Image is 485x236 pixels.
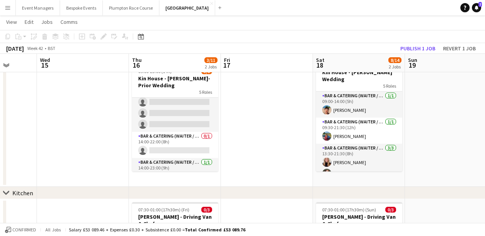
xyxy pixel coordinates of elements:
div: [DATE] [6,45,24,52]
button: Bespoke Events [60,0,103,15]
button: Confirmed [4,226,37,234]
a: 7 [472,3,481,12]
span: 0/3 [385,207,396,213]
app-card-role: Bar & Catering (Waiter / waitress)0/114:00-22:00 (8h) [132,132,218,158]
h3: Kin House - [PERSON_NAME] Wedding [316,69,402,83]
button: [GEOGRAPHIC_DATA] [159,0,215,15]
span: Sat [316,57,324,63]
span: All jobs [44,227,62,233]
button: Revert 1 job [440,43,479,53]
app-card-role: Bar & Catering (Waiter / waitress)3/313:30-21:30 (8h)[PERSON_NAME]Noku Ndomore [316,144,402,192]
span: Jobs [41,18,53,25]
app-card-role: Bar & Catering (Waiter / waitress)1/109:30-21:30 (12h)[PERSON_NAME] [316,118,402,144]
span: Week 42 [25,45,45,51]
div: Kitchen [12,189,33,197]
span: 8/14 [388,57,401,63]
app-job-card: 09:00-22:30 (13h30m)8/11Kin House - [PERSON_NAME] Wedding5 RolesBar & Catering (Waiter / waitress... [316,58,402,171]
span: 19 [407,61,417,70]
span: 17 [223,61,230,70]
span: View [6,18,17,25]
div: BST [48,45,55,51]
app-card-role: Bar & Catering (Waiter / waitress)1/413:30-21:30 (8h)Noku Ndomore [132,72,218,132]
span: 7 [478,2,482,7]
span: 16 [131,61,142,70]
div: Salary £53 089.46 + Expenses £0.30 + Subsistence £0.00 = [69,227,245,233]
span: Wed [40,57,50,63]
span: 18 [315,61,324,70]
span: 0/3 [201,207,212,213]
h3: Kin House - [PERSON_NAME]-Prior Wedding [132,75,218,89]
span: 07:30-01:00 (17h30m) (Fri) [138,207,189,213]
a: Jobs [38,17,56,27]
h3: [PERSON_NAME] - Driving Van & Chef [316,213,402,227]
span: 07:30-01:00 (17h30m) (Sun) [322,207,376,213]
span: Confirmed [12,227,36,233]
span: 15 [39,61,50,70]
app-job-card: Updated09:00-23:00 (14h)3/8Kin House - [PERSON_NAME]-Prior Wedding5 Roles10:00-20:00 (10h) Bar & ... [132,58,218,171]
button: Plumpton Race Course [103,0,159,15]
span: Comms [60,18,78,25]
a: Edit [22,17,37,27]
span: 3/11 [204,57,217,63]
span: 5 Roles [383,83,396,89]
a: Comms [57,17,81,27]
div: 2 Jobs [205,64,217,70]
button: Event Managers [16,0,60,15]
button: Publish 1 job [397,43,438,53]
span: Total Confirmed £53 089.76 [185,227,245,233]
a: View [3,17,20,27]
app-card-role: Bar & Catering (Waiter / waitress)1/114:00-23:00 (9h) [132,158,218,184]
span: Sun [408,57,417,63]
span: 5 Roles [199,89,212,95]
span: Edit [25,18,33,25]
span: Fri [224,57,230,63]
app-card-role: Bar & Catering (Waiter / waitress)1/109:00-14:00 (5h)[PERSON_NAME] [316,91,402,118]
div: 2 Jobs [389,64,401,70]
span: Thu [132,57,142,63]
h3: [PERSON_NAME] - Driving Van & Chef [132,213,218,227]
